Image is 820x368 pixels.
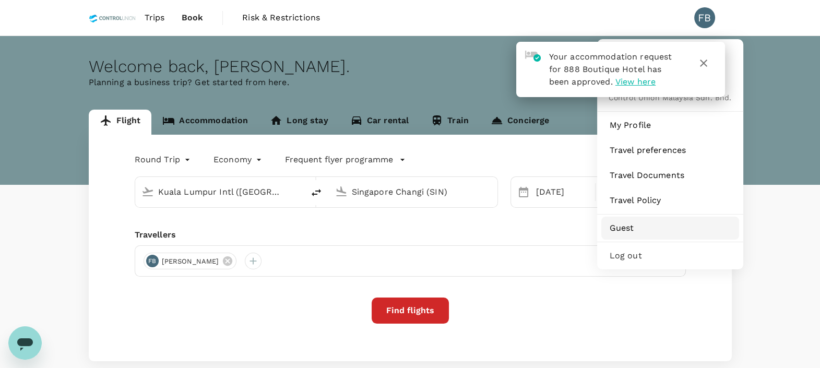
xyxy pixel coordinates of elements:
[549,52,672,87] span: Your accommodation request for 888 Boutique Hotel has been approved.
[420,110,480,135] a: Train
[144,253,237,269] div: FB[PERSON_NAME]
[601,217,739,240] a: Guest
[694,7,715,28] div: FB
[135,229,686,241] div: Travellers
[182,11,204,24] span: Book
[610,169,731,182] span: Travel Documents
[8,326,42,360] iframe: Button to launch messaging window
[601,139,739,162] a: Travel preferences
[372,298,449,324] button: Find flights
[156,256,225,267] span: [PERSON_NAME]
[490,191,492,193] button: Open
[145,11,165,24] span: Trips
[158,184,282,200] input: Depart from
[339,110,420,135] a: Car rental
[135,151,193,168] div: Round Trip
[89,110,152,135] a: Flight
[146,255,159,267] div: FB
[259,110,339,135] a: Long stay
[525,51,541,62] img: hotel-approved
[609,92,732,103] span: Control Union Malaysia Sdn. Bhd.
[610,222,731,234] span: Guest
[601,114,739,137] a: My Profile
[352,184,476,200] input: Going to
[610,119,731,132] span: My Profile
[89,57,732,76] div: Welcome back , [PERSON_NAME] .
[285,153,406,166] button: Frequent flyer programme
[89,6,136,29] img: Control Union Malaysia Sdn. Bhd.
[601,189,739,212] a: Travel Policy
[601,164,739,187] a: Travel Documents
[610,194,731,207] span: Travel Policy
[285,153,393,166] p: Frequent flyer programme
[532,182,593,203] div: [DATE]
[480,110,560,135] a: Concierge
[610,250,731,262] span: Log out
[615,77,656,87] span: View here
[89,76,732,89] p: Planning a business trip? Get started from here.
[296,191,299,193] button: Open
[304,180,329,205] button: delete
[242,11,320,24] span: Risk & Restrictions
[610,144,731,157] span: Travel preferences
[601,244,739,267] div: Log out
[213,151,264,168] div: Economy
[151,110,259,135] a: Accommodation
